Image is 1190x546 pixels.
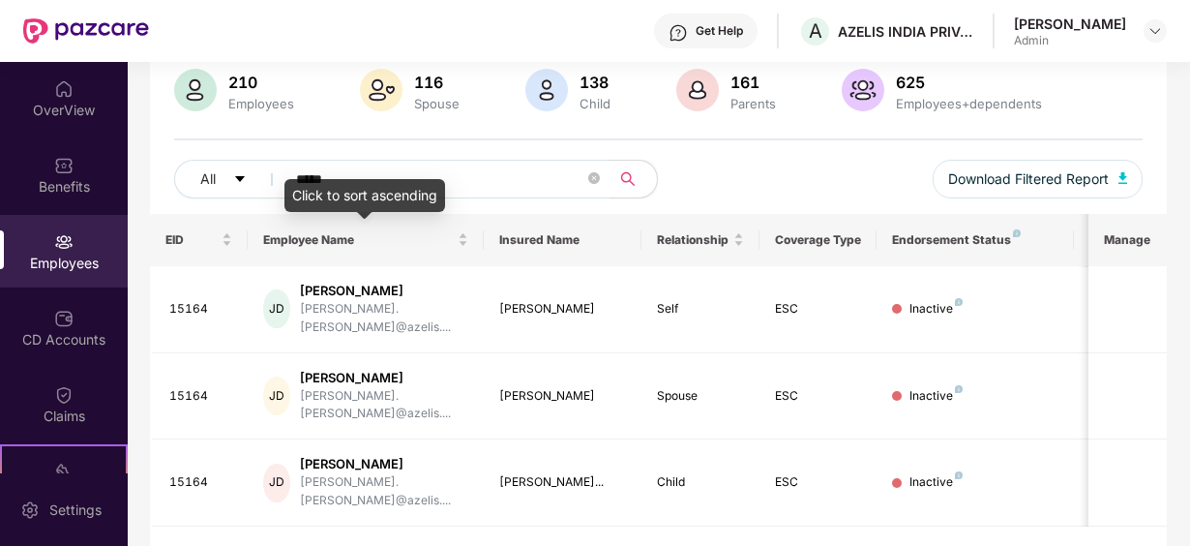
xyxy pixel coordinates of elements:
img: svg+xml;base64,PHN2ZyBpZD0iRHJvcGRvd24tMzJ4MzIiIHhtbG5zPSJodHRwOi8vd3d3LnczLm9yZy8yMDAwL3N2ZyIgd2... [1147,23,1163,39]
div: [PERSON_NAME]... [499,473,626,492]
th: Coverage Type [759,214,878,266]
div: 138 [576,73,614,92]
div: AZELIS INDIA PRIVATE LIMITED [838,22,973,41]
div: [PERSON_NAME] [300,282,469,300]
img: svg+xml;base64,PHN2ZyBpZD0iQ2xhaW0iIHhtbG5zPSJodHRwOi8vd3d3LnczLm9yZy8yMDAwL3N2ZyIgd2lkdGg9IjIwIi... [54,385,74,405]
th: Relationship [641,214,759,266]
div: [PERSON_NAME].[PERSON_NAME]@azelis.... [300,387,469,424]
div: Parents [727,96,780,111]
img: svg+xml;base64,PHN2ZyB4bWxucz0iaHR0cDovL3d3dy53My5vcmcvMjAwMC9zdmciIHhtbG5zOnhsaW5rPSJodHRwOi8vd3... [842,69,884,111]
img: svg+xml;base64,PHN2ZyB4bWxucz0iaHR0cDovL3d3dy53My5vcmcvMjAwMC9zdmciIHdpZHRoPSIyMSIgaGVpZ2h0PSIyMC... [54,462,74,481]
span: close-circle [588,170,600,189]
div: Inactive [909,300,963,318]
img: svg+xml;base64,PHN2ZyB4bWxucz0iaHR0cDovL3d3dy53My5vcmcvMjAwMC9zdmciIHhtbG5zOnhsaW5rPSJodHRwOi8vd3... [1118,172,1128,184]
div: Click to sort ascending [284,179,445,212]
div: [PERSON_NAME] [499,387,626,406]
div: Employees [224,96,298,111]
div: 210 [224,73,298,92]
div: ESC [775,473,862,492]
div: [PERSON_NAME] [1014,15,1126,33]
th: EID [150,214,249,266]
img: svg+xml;base64,PHN2ZyB4bWxucz0iaHR0cDovL3d3dy53My5vcmcvMjAwMC9zdmciIHdpZHRoPSI4IiBoZWlnaHQ9IjgiIH... [955,471,963,479]
span: Employee Name [263,232,454,248]
div: Child [576,96,614,111]
th: Insured Name [484,214,641,266]
img: svg+xml;base64,PHN2ZyBpZD0iRW1wbG95ZWVzIiB4bWxucz0iaHR0cDovL3d3dy53My5vcmcvMjAwMC9zdmciIHdpZHRoPS... [54,232,74,252]
button: Allcaret-down [174,160,292,198]
div: Self [657,300,744,318]
div: JD [263,289,289,328]
div: Inactive [909,473,963,492]
img: svg+xml;base64,PHN2ZyB4bWxucz0iaHR0cDovL3d3dy53My5vcmcvMjAwMC9zdmciIHhtbG5zOnhsaW5rPSJodHRwOi8vd3... [174,69,217,111]
span: All [200,168,216,190]
div: [PERSON_NAME].[PERSON_NAME]@azelis.... [300,473,469,510]
div: [PERSON_NAME] [499,300,626,318]
div: ESC [775,387,862,406]
span: Download Filtered Report [948,168,1109,190]
div: 15164 [169,473,233,492]
span: caret-down [233,172,247,188]
div: Spouse [410,96,463,111]
div: 15164 [169,387,233,406]
div: [PERSON_NAME] [300,369,469,387]
img: svg+xml;base64,PHN2ZyBpZD0iQmVuZWZpdHMiIHhtbG5zPSJodHRwOi8vd3d3LnczLm9yZy8yMDAwL3N2ZyIgd2lkdGg9Ij... [54,156,74,175]
img: svg+xml;base64,PHN2ZyB4bWxucz0iaHR0cDovL3d3dy53My5vcmcvMjAwMC9zdmciIHhtbG5zOnhsaW5rPSJodHRwOi8vd3... [360,69,402,111]
button: search [610,160,658,198]
img: svg+xml;base64,PHN2ZyB4bWxucz0iaHR0cDovL3d3dy53My5vcmcvMjAwMC9zdmciIHdpZHRoPSI4IiBoZWlnaHQ9IjgiIH... [955,298,963,306]
th: Employee Name [248,214,484,266]
div: [PERSON_NAME] [300,455,469,473]
div: Get Help [696,23,743,39]
div: Endorsement Status [892,232,1057,248]
span: search [610,171,647,187]
div: [PERSON_NAME].[PERSON_NAME]@azelis.... [300,300,469,337]
span: EID [165,232,219,248]
img: svg+xml;base64,PHN2ZyBpZD0iQ0RfQWNjb3VudHMiIGRhdGEtbmFtZT0iQ0QgQWNjb3VudHMiIHhtbG5zPSJodHRwOi8vd3... [54,309,74,328]
div: 625 [892,73,1046,92]
img: svg+xml;base64,PHN2ZyBpZD0iSGVscC0zMngzMiIgeG1sbnM9Imh0dHA6Ly93d3cudzMub3JnLzIwMDAvc3ZnIiB3aWR0aD... [669,23,688,43]
img: svg+xml;base64,PHN2ZyB4bWxucz0iaHR0cDovL3d3dy53My5vcmcvMjAwMC9zdmciIHhtbG5zOnhsaW5rPSJodHRwOi8vd3... [525,69,568,111]
img: svg+xml;base64,PHN2ZyB4bWxucz0iaHR0cDovL3d3dy53My5vcmcvMjAwMC9zdmciIHdpZHRoPSI4IiBoZWlnaHQ9IjgiIH... [1013,229,1021,237]
div: Settings [44,500,107,520]
div: 161 [727,73,780,92]
div: Child [657,473,744,492]
div: Inactive [909,387,963,406]
th: Manage [1088,214,1167,266]
div: Spouse [657,387,744,406]
div: 116 [410,73,463,92]
span: A [809,19,822,43]
span: close-circle [588,172,600,184]
span: Relationship [657,232,729,248]
div: 15164 [169,300,233,318]
img: New Pazcare Logo [23,18,149,44]
div: JD [263,464,289,502]
div: Admin [1014,33,1126,48]
img: svg+xml;base64,PHN2ZyBpZD0iU2V0dGluZy0yMHgyMCIgeG1sbnM9Imh0dHA6Ly93d3cudzMub3JnLzIwMDAvc3ZnIiB3aW... [20,500,40,520]
div: ESC [775,300,862,318]
div: Employees+dependents [892,96,1046,111]
img: svg+xml;base64,PHN2ZyB4bWxucz0iaHR0cDovL3d3dy53My5vcmcvMjAwMC9zdmciIHhtbG5zOnhsaW5rPSJodHRwOi8vd3... [676,69,719,111]
img: svg+xml;base64,PHN2ZyBpZD0iSG9tZSIgeG1sbnM9Imh0dHA6Ly93d3cudzMub3JnLzIwMDAvc3ZnIiB3aWR0aD0iMjAiIG... [54,79,74,99]
button: Download Filtered Report [933,160,1144,198]
img: svg+xml;base64,PHN2ZyB4bWxucz0iaHR0cDovL3d3dy53My5vcmcvMjAwMC9zdmciIHdpZHRoPSI4IiBoZWlnaHQ9IjgiIH... [955,385,963,393]
div: JD [263,377,289,415]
